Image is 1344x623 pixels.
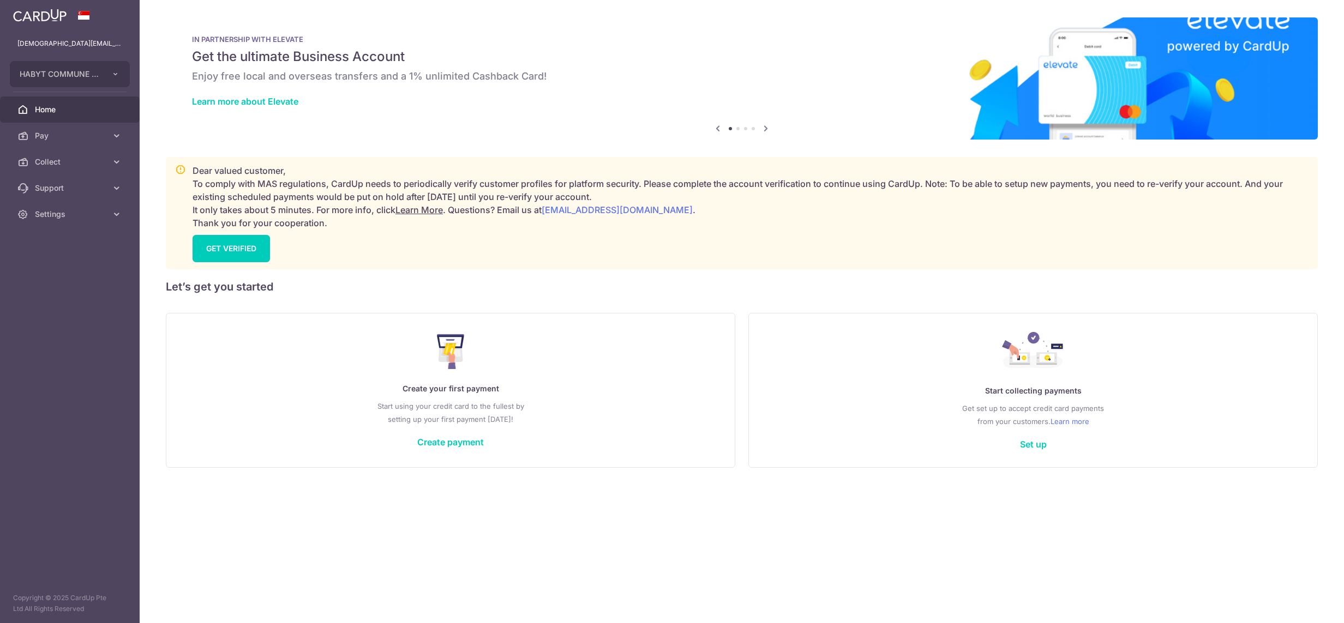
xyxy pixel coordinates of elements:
[542,204,693,215] a: [EMAIL_ADDRESS][DOMAIN_NAME]
[192,48,1292,65] h5: Get the ultimate Business Account
[188,400,713,426] p: Start using your credit card to the fullest by setting up your first payment [DATE]!
[35,104,107,115] span: Home
[193,164,1309,229] p: Dear valued customer, To comply with MAS regulations, CardUp needs to periodically verify custome...
[193,235,270,262] a: GET VERIFIED
[17,38,122,49] p: [DEMOGRAPHIC_DATA][EMAIL_ADDRESS][DOMAIN_NAME]
[35,183,107,193] span: Support
[35,130,107,141] span: Pay
[35,156,107,167] span: Collect
[188,382,713,395] p: Create your first payment
[437,334,465,369] img: Make Payment
[1002,332,1064,371] img: Collect Payment
[10,61,130,87] button: HABYT COMMUNE SINGAPORE 1 PTE LTD
[166,17,1318,140] img: Renovation banner
[1020,439,1047,450] a: Set up
[771,402,1295,428] p: Get set up to accept credit card payments from your customers.
[166,278,1318,295] h5: Let’s get you started
[417,437,484,447] a: Create payment
[192,35,1292,44] p: IN PARTNERSHIP WITH ELEVATE
[20,69,100,80] span: HABYT COMMUNE SINGAPORE 1 PTE LTD
[395,204,443,215] a: Learn More
[13,9,67,22] img: CardUp
[1051,415,1089,428] a: Learn more
[192,70,1292,83] h6: Enjoy free local and overseas transfers and a 1% unlimited Cashback Card!
[35,209,107,220] span: Settings
[192,96,298,107] a: Learn more about Elevate
[771,384,1295,397] p: Start collecting payments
